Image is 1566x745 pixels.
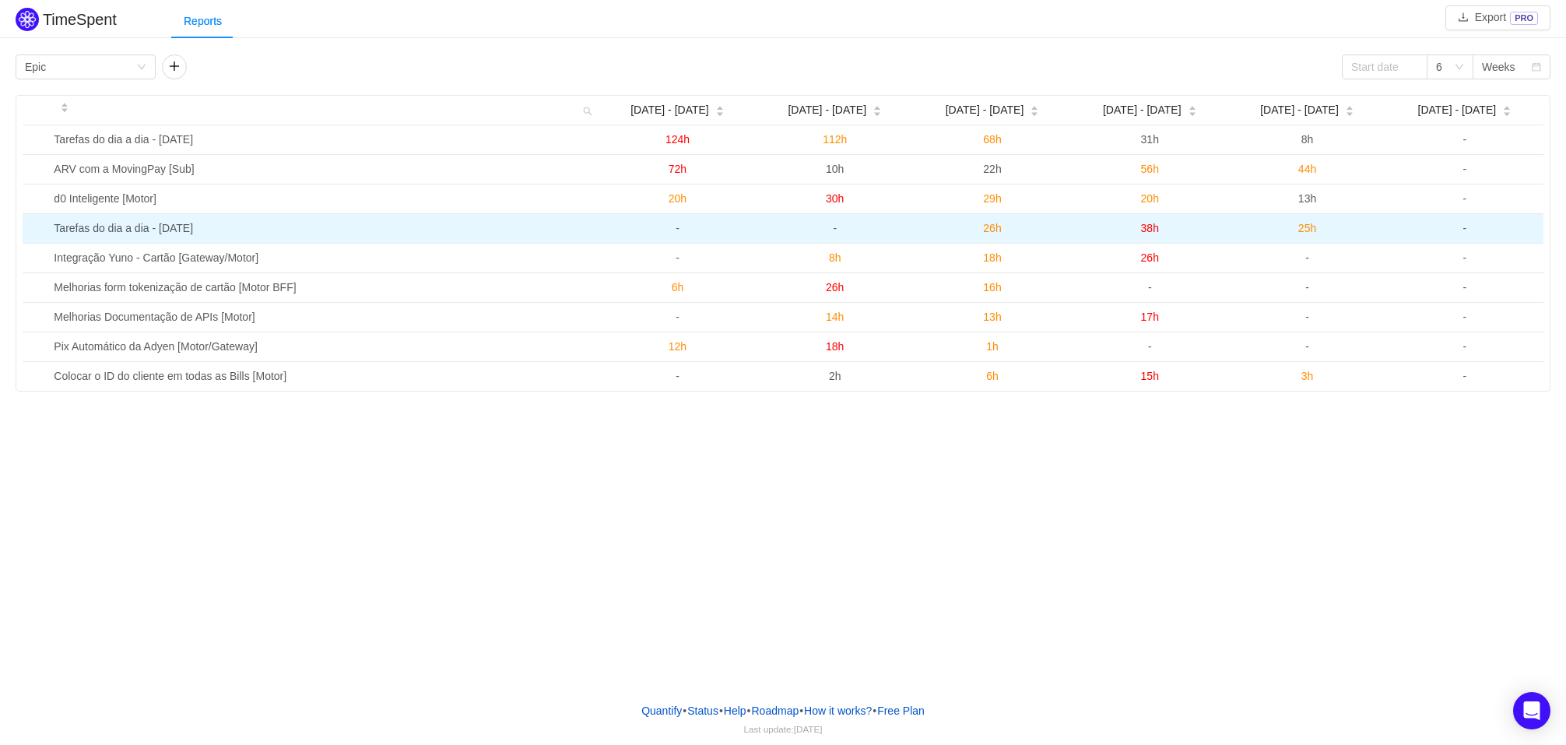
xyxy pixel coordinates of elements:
span: 8h [1301,133,1314,146]
button: How it works? [803,699,873,722]
span: 18h [826,340,844,353]
span: - [1462,340,1466,353]
span: - [1305,340,1309,353]
span: [DATE] - [DATE] [788,102,866,118]
span: - [676,311,679,323]
i: icon: search [577,96,599,125]
td: Tarefas do dia a dia - Setembro 2025 [47,214,599,244]
i: icon: caret-down [1503,110,1512,114]
button: icon: plus [162,54,187,79]
span: 13h [983,311,1001,323]
span: 44h [1298,163,1316,175]
span: 16h [983,281,1001,293]
i: icon: caret-up [873,104,882,109]
i: icon: caret-up [1031,104,1039,109]
span: 72h [669,163,686,175]
span: 25h [1298,222,1316,234]
td: d0 Inteligente [Motor] [47,184,599,214]
img: Quantify logo [16,8,39,31]
span: 56h [1141,163,1159,175]
i: icon: down [1455,62,1464,73]
div: Open Intercom Messenger [1513,692,1550,729]
span: 18h [983,251,1001,264]
span: - [1462,311,1466,323]
div: Sort [1345,104,1354,114]
i: icon: caret-up [1503,104,1512,109]
td: Colocar o ID do cliente em todas as Bills [Motor] [47,362,599,391]
td: Melhorias form tokenização de cartão [Motor BFF] [47,273,599,303]
span: 26h [1141,251,1159,264]
i: icon: caret-down [1031,110,1039,114]
span: - [1462,163,1466,175]
td: Tarefas do dia a dia - Agosto 2025 [47,125,599,155]
a: Help [723,699,747,722]
span: 112h [823,133,847,146]
span: 22h [983,163,1001,175]
span: 1h [986,340,999,353]
i: icon: caret-down [715,110,724,114]
span: - [1462,133,1466,146]
span: 26h [826,281,844,293]
div: Reports [171,4,234,39]
i: icon: caret-up [1345,104,1354,109]
i: icon: caret-down [1188,110,1196,114]
span: 30h [826,192,844,205]
i: icon: caret-down [1345,110,1354,114]
span: 124h [665,133,690,146]
span: - [1305,251,1309,264]
span: 29h [983,192,1001,205]
span: - [676,222,679,234]
span: 8h [829,251,841,264]
td: ARV com a MovingPay [Sub] [47,155,599,184]
span: 2h [829,370,841,382]
td: Melhorias Documentação de APIs [Motor] [47,303,599,332]
span: 15h [1141,370,1159,382]
span: [DATE] - [DATE] [1103,102,1182,118]
span: Last update: [744,724,823,734]
h2: TimeSpent [43,11,117,28]
span: 20h [669,192,686,205]
span: [DATE] - [DATE] [1260,102,1339,118]
span: - [1305,281,1309,293]
div: Sort [873,104,882,114]
i: icon: caret-down [61,107,69,111]
div: 6 [1436,55,1442,79]
span: 14h [826,311,844,323]
span: - [1148,340,1152,353]
span: - [676,251,679,264]
span: - [1462,281,1466,293]
div: Sort [1188,104,1197,114]
span: • [799,705,803,717]
div: Sort [1502,104,1512,114]
span: [DATE] [794,724,823,734]
span: • [719,705,723,717]
i: icon: caret-down [873,110,882,114]
button: Free Plan [876,699,925,722]
span: - [1462,251,1466,264]
input: Start date [1342,54,1427,79]
span: [DATE] - [DATE] [946,102,1024,118]
button: icon: downloadExportPRO [1445,5,1550,30]
i: icon: caret-up [715,104,724,109]
div: Sort [1030,104,1039,114]
a: Status [686,699,719,722]
i: icon: down [137,62,146,73]
td: Integração Yuno - Cartão [Gateway/Motor] [47,244,599,273]
span: 17h [1141,311,1159,323]
a: Roadmap [751,699,800,722]
span: 68h [983,133,1001,146]
span: 26h [983,222,1001,234]
div: Weeks [1482,55,1515,79]
a: Quantify [641,699,683,722]
span: 31h [1141,133,1159,146]
div: Sort [60,100,69,111]
i: icon: caret-up [1188,104,1196,109]
span: 6h [986,370,999,382]
i: icon: caret-up [61,100,69,105]
span: 38h [1141,222,1159,234]
span: • [747,705,751,717]
span: • [683,705,686,717]
span: [DATE] - [DATE] [630,102,709,118]
span: - [1462,222,1466,234]
span: • [873,705,876,717]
